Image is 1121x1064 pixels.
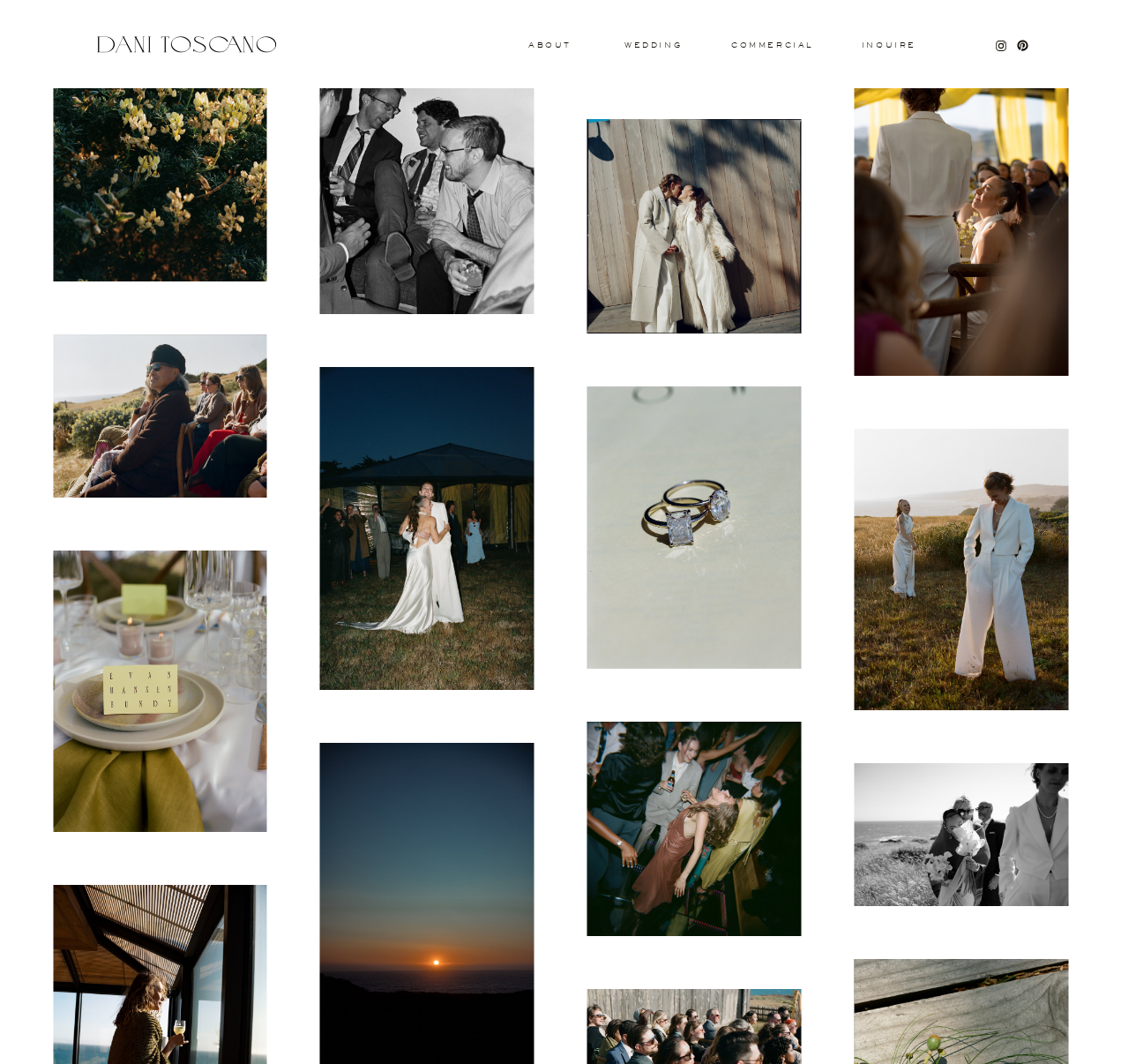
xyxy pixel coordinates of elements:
[528,41,567,48] a: About
[731,41,812,49] a: commercial
[624,41,682,48] a: wedding
[861,41,917,50] a: Inquire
